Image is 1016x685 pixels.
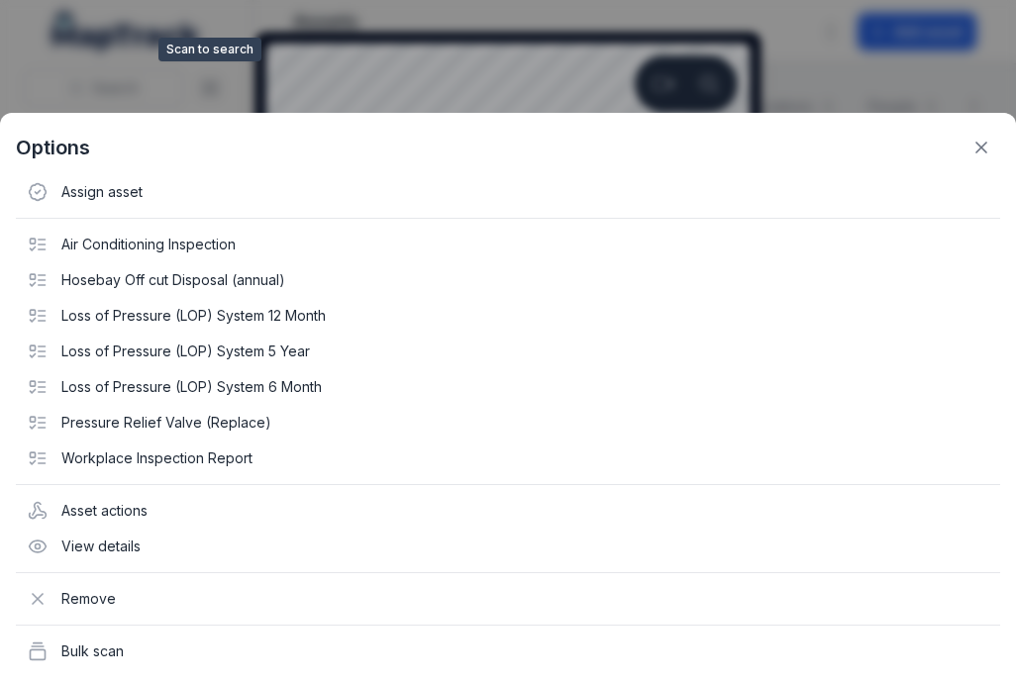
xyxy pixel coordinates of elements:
div: Asset actions [16,493,1000,529]
span: Scan to search [158,38,261,61]
div: Assign asset [16,174,1000,210]
div: View details [16,529,1000,564]
div: Loss of Pressure (LOP) System 5 Year [16,334,1000,369]
div: Pressure Relief Valve (Replace) [16,405,1000,440]
div: Remove [16,581,1000,617]
div: Workplace Inspection Report [16,440,1000,476]
div: Air Conditioning Inspection [16,227,1000,262]
div: Loss of Pressure (LOP) System 6 Month [16,369,1000,405]
strong: Options [16,134,90,161]
div: Loss of Pressure (LOP) System 12 Month [16,298,1000,334]
div: Hosebay Off cut Disposal (annual) [16,262,1000,298]
div: Bulk scan [16,634,1000,669]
